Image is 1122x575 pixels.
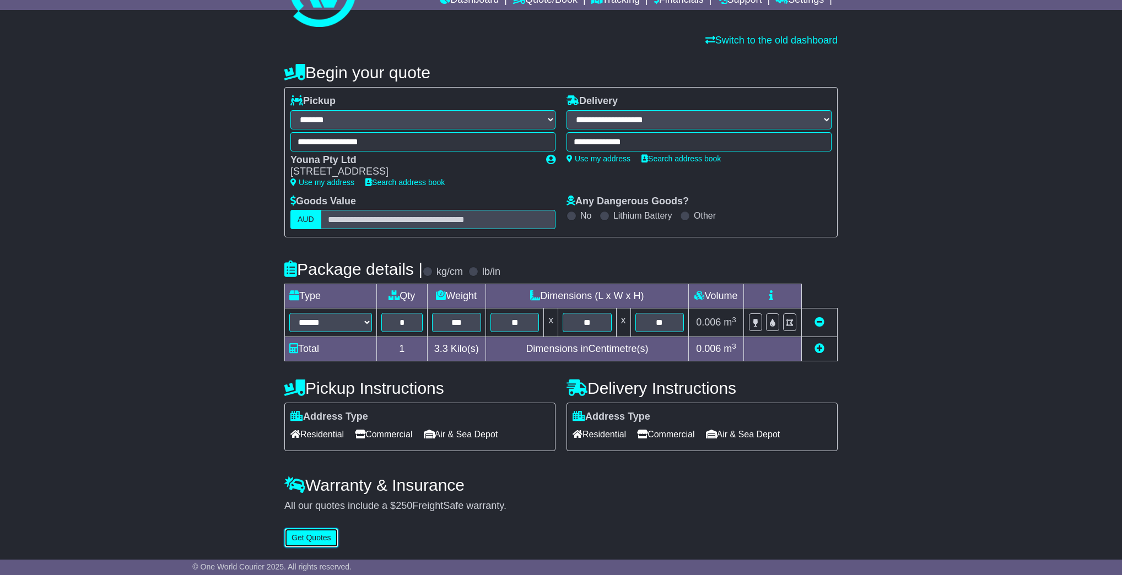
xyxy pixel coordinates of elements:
label: AUD [290,210,321,229]
span: 250 [396,500,412,511]
label: Address Type [290,411,368,423]
a: Remove this item [814,317,824,328]
a: Switch to the old dashboard [705,35,838,46]
td: Weight [427,284,486,308]
div: Youna Pty Ltd [290,154,535,166]
label: lb/in [482,266,500,278]
h4: Warranty & Insurance [284,476,838,494]
span: 0.006 [696,343,721,354]
td: x [544,308,558,337]
button: Get Quotes [284,528,338,547]
label: Any Dangerous Goods? [567,196,689,208]
span: Commercial [637,426,694,443]
h4: Begin your quote [284,63,838,82]
label: Other [694,210,716,221]
td: Dimensions (L x W x H) [486,284,688,308]
td: Type [285,284,377,308]
label: Goods Value [290,196,356,208]
sup: 3 [732,342,736,350]
span: Air & Sea Depot [424,426,498,443]
span: Residential [573,426,626,443]
h4: Package details | [284,260,423,278]
span: 3.3 [434,343,448,354]
span: Air & Sea Depot [706,426,780,443]
div: All our quotes include a $ FreightSafe warranty. [284,500,838,512]
h4: Delivery Instructions [567,379,838,397]
span: Residential [290,426,344,443]
td: Volume [688,284,743,308]
td: Qty [377,284,428,308]
sup: 3 [732,316,736,324]
td: x [616,308,630,337]
label: Delivery [567,95,618,107]
h4: Pickup Instructions [284,379,555,397]
td: 1 [377,337,428,361]
span: 0.006 [696,317,721,328]
span: m [724,343,736,354]
a: Use my address [290,178,354,187]
span: m [724,317,736,328]
label: kg/cm [436,266,463,278]
a: Add new item [814,343,824,354]
a: Search address book [365,178,445,187]
div: [STREET_ADDRESS] [290,166,535,178]
td: Total [285,337,377,361]
label: Lithium Battery [613,210,672,221]
span: © One World Courier 2025. All rights reserved. [192,562,352,571]
td: Dimensions in Centimetre(s) [486,337,688,361]
a: Search address book [641,154,721,163]
label: Pickup [290,95,336,107]
label: Address Type [573,411,650,423]
a: Use my address [567,154,630,163]
span: Commercial [355,426,412,443]
td: Kilo(s) [427,337,486,361]
label: No [580,210,591,221]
